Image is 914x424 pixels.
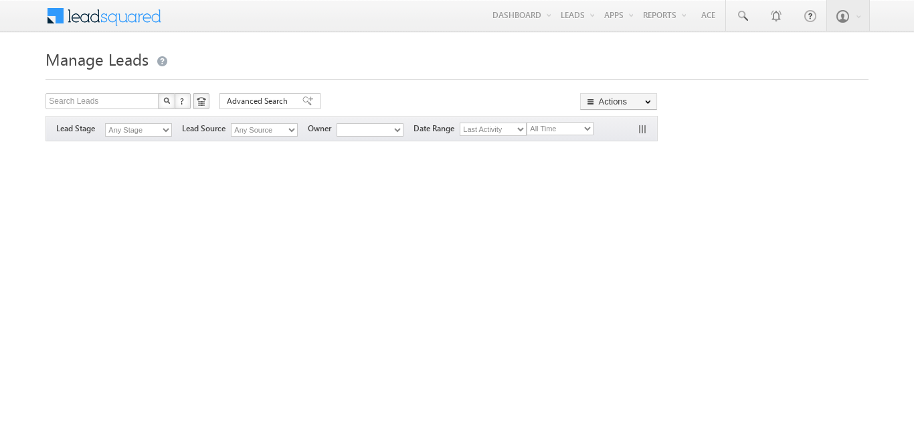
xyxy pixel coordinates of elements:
[182,123,231,135] span: Lead Source
[180,95,186,107] span: ?
[175,93,191,109] button: ?
[308,123,337,135] span: Owner
[227,95,292,107] span: Advanced Search
[580,93,657,110] button: Actions
[163,97,170,104] img: Search
[56,123,105,135] span: Lead Stage
[45,48,149,70] span: Manage Leads
[414,123,460,135] span: Date Range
